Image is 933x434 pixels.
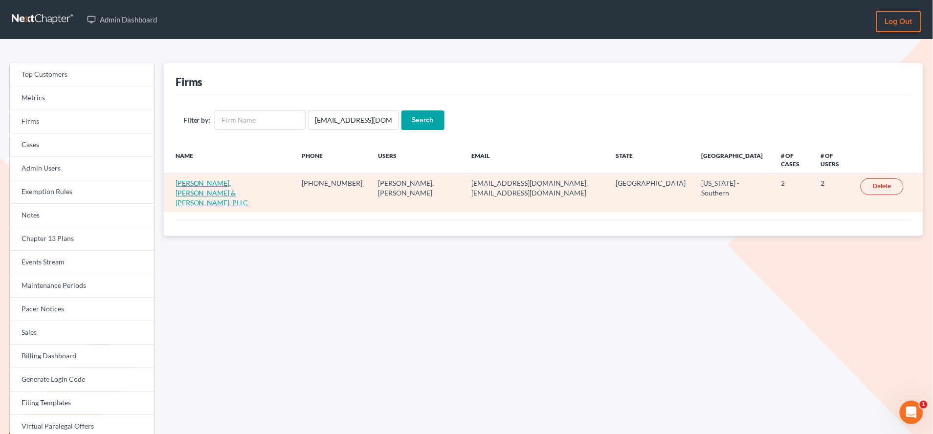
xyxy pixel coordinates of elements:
[773,146,813,174] th: # of Cases
[10,87,154,110] a: Metrics
[694,174,774,212] td: [US_STATE] - Southern
[164,146,294,174] th: Name
[10,204,154,227] a: Notes
[370,174,464,212] td: [PERSON_NAME], [PERSON_NAME]
[183,115,211,125] label: Filter by:
[10,63,154,87] a: Top Customers
[608,146,694,174] th: State
[10,274,154,298] a: Maintenance Periods
[294,174,370,212] td: [PHONE_NUMBER]
[608,174,694,212] td: [GEOGRAPHIC_DATA]
[10,321,154,345] a: Sales
[10,298,154,321] a: Pacer Notices
[10,157,154,180] a: Admin Users
[920,401,928,409] span: 1
[308,110,399,130] input: Users
[10,110,154,133] a: Firms
[10,180,154,204] a: Exemption Rules
[464,146,608,174] th: Email
[10,251,154,274] a: Events Stream
[464,174,608,212] td: [EMAIL_ADDRESS][DOMAIN_NAME], [EMAIL_ADDRESS][DOMAIN_NAME]
[294,146,370,174] th: Phone
[694,146,774,174] th: [GEOGRAPHIC_DATA]
[876,11,921,32] a: Log out
[176,179,248,207] a: [PERSON_NAME], [PERSON_NAME] & [PERSON_NAME], PLLC
[10,227,154,251] a: Chapter 13 Plans
[401,110,444,130] input: Search
[900,401,923,424] iframe: Intercom live chat
[813,174,853,212] td: 2
[82,11,162,28] a: Admin Dashboard
[215,110,306,130] input: Firm Name
[10,391,154,415] a: Filing Templates
[773,174,813,212] td: 2
[176,75,203,89] div: Firms
[10,133,154,157] a: Cases
[10,368,154,391] a: Generate Login Code
[10,345,154,368] a: Billing Dashboard
[813,146,853,174] th: # of Users
[861,178,904,195] a: Delete
[370,146,464,174] th: Users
